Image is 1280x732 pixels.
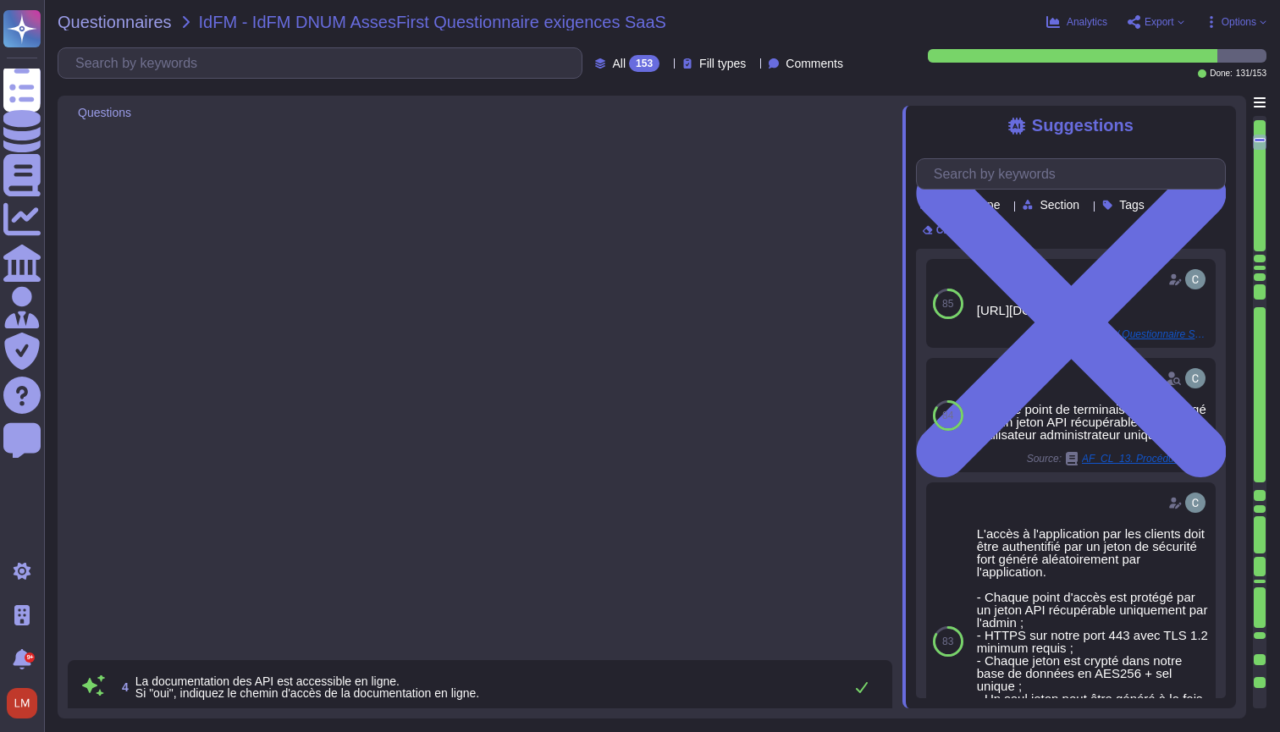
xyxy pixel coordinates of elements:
span: 83 [942,636,953,647]
span: 84 [942,410,953,421]
button: Analytics [1046,15,1107,29]
span: 131 / 153 [1236,69,1266,78]
span: Comments [786,58,843,69]
img: user [1185,368,1206,388]
span: La documentation des API est accessible en ligne. Si "oui", indiquez le chemin d'accès de la docu... [135,674,479,700]
span: IdFM - IdFM DNUM AssesFirst Questionnaire exigences SaaS [199,14,666,30]
span: Analytics [1067,17,1107,27]
span: Options [1222,17,1256,27]
span: Fill types [699,58,746,69]
span: Questionnaires [58,14,172,30]
span: 85 [942,299,953,309]
div: 153 [629,55,659,72]
img: user [1185,269,1206,289]
span: All [612,58,626,69]
input: Search by keywords [67,48,582,78]
span: Done: [1210,69,1233,78]
div: 9+ [25,652,35,663]
input: Search by keywords [925,159,1225,189]
span: 4 [115,681,129,693]
img: user [7,688,37,718]
button: user [3,685,49,722]
img: user [1185,493,1206,513]
span: Export [1145,17,1174,27]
